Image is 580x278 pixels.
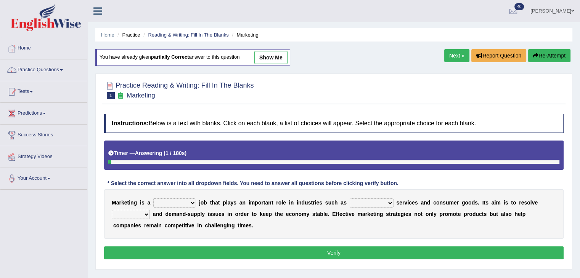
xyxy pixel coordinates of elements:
b: u [476,211,479,217]
b: u [215,211,219,217]
b: t [315,211,317,217]
b: o [292,211,295,217]
b: o [468,200,472,206]
b: e [458,211,461,217]
b: r [519,200,521,206]
h4: Below is a text with blanks. Click on each blank, a list of choices will appear. Select the appro... [104,114,564,133]
b: h [514,211,518,217]
b: m [496,200,500,206]
b: r [457,200,459,206]
b: t [218,200,220,206]
b: n [429,211,432,217]
b: u [305,200,308,206]
b: t [252,211,254,217]
b: h [277,211,280,217]
b: e [146,222,149,228]
b: c [205,222,208,228]
b: g [223,222,227,228]
b: n [295,211,299,217]
b: m [149,222,154,228]
b: t [182,222,184,228]
b: o [254,211,257,217]
b: s [188,211,191,217]
button: Re-Attempt [528,49,570,62]
b: l [281,200,283,206]
b: l [504,211,505,217]
a: Tests [0,81,87,100]
b: a [154,222,157,228]
b: g [231,222,235,228]
b: a [393,211,396,217]
b: e [339,211,342,217]
b: E [332,211,336,217]
b: i [289,200,291,206]
a: Home [0,38,87,57]
b: e [266,211,269,217]
b: r [467,211,469,217]
span: 40 [514,3,524,10]
b: t [238,222,239,228]
b: s [325,200,328,206]
b: c [409,200,412,206]
b: n [229,211,232,217]
b: p [223,200,226,206]
li: Marketing [230,31,258,38]
b: s [138,222,141,228]
b: I [482,200,484,206]
b: a [421,200,424,206]
b: . [328,211,329,217]
b: d [183,211,186,217]
b: n [298,200,302,206]
b: i [129,200,130,206]
a: show me [254,51,288,64]
b: l [323,211,325,217]
b: s [505,200,508,206]
b: e [124,200,127,206]
b: e [191,222,194,228]
b: s [475,200,478,206]
b: s [319,200,322,206]
b: a [228,200,231,206]
b: h [208,222,211,228]
b: e [454,200,457,206]
b: m [357,211,362,217]
b: o [513,200,516,206]
b: n [130,222,134,228]
b: g [400,211,404,217]
b: o [508,211,512,217]
a: Home [101,32,114,38]
b: e [370,211,373,217]
b: j [199,200,201,206]
b: k [367,211,370,217]
b: y [434,211,437,217]
b: e [398,211,401,217]
b: f [337,211,339,217]
b: s [408,211,411,217]
b: l [432,211,434,217]
b: s [308,200,311,206]
b: d [159,211,162,217]
b: n [228,222,231,228]
b: e [521,200,524,206]
b: h [334,200,338,206]
b: a [211,222,214,228]
b: a [239,200,243,206]
b: y [306,211,309,217]
b: m [172,211,176,217]
b: l [216,222,217,228]
b: partially correct [151,54,189,60]
b: i [227,222,228,228]
b: i [134,222,135,228]
b: c [331,200,334,206]
b: . [478,200,479,206]
b: i [375,211,376,217]
b: t [373,211,375,217]
b: o [278,200,282,206]
b: r [119,200,121,206]
b: o [116,222,120,228]
b: p [124,222,128,228]
b: s [222,211,225,217]
a: Reading & Writing: Fill In The Blanks [148,32,228,38]
button: Verify [104,246,564,259]
b: p [197,211,201,217]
